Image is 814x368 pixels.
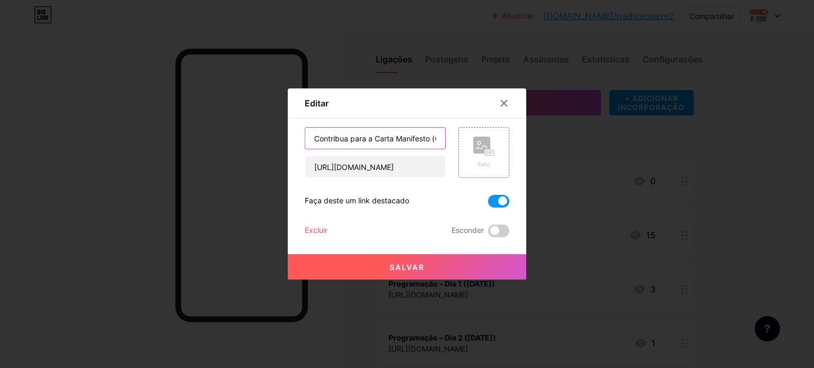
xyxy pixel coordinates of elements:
[305,156,445,177] input: URL
[305,98,329,109] font: Editar
[478,161,490,167] font: Foto
[390,263,424,272] font: Salvar
[452,226,484,235] font: Esconder
[305,196,409,205] font: Faça deste um link destacado
[305,128,445,149] input: Título
[288,254,526,280] button: Salvar
[305,226,328,235] font: Excluir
